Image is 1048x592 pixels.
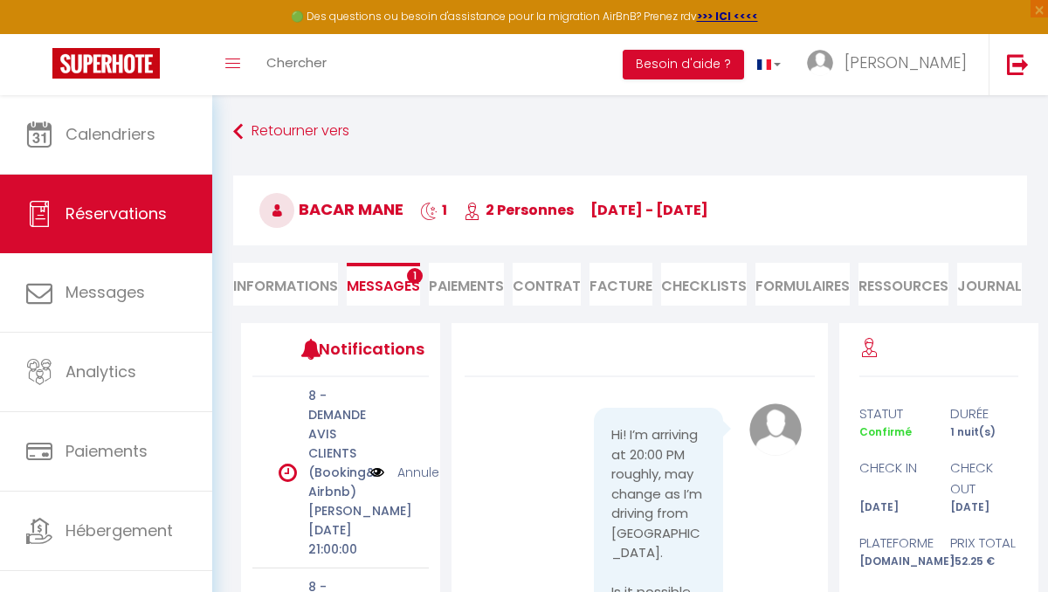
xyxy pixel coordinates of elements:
li: Facture [589,263,652,306]
li: Contrat [513,263,581,306]
p: [PERSON_NAME][DATE] 21:00:00 [308,501,359,559]
div: check out [939,458,1030,499]
span: Confirmé [859,424,912,439]
a: Chercher [253,34,340,95]
li: CHECKLISTS [661,263,747,306]
div: check in [848,458,939,499]
div: Prix total [939,533,1030,554]
span: 1 [407,268,423,284]
span: 2 Personnes [464,200,574,220]
li: Paiements [429,263,504,306]
span: Messages [65,281,145,303]
div: 1 nuit(s) [939,424,1030,441]
a: >>> ICI <<<< [697,9,758,24]
a: Annuler [397,463,444,482]
span: 1 [420,200,447,220]
img: Super Booking [52,48,160,79]
img: NO IMAGE [370,463,384,482]
div: statut [848,403,939,424]
li: Journal [957,263,1022,306]
div: durée [939,403,1030,424]
li: Informations [233,263,338,306]
span: [PERSON_NAME] [845,52,967,73]
a: ... [PERSON_NAME] [794,34,989,95]
a: Retourner vers [233,116,1027,148]
div: 152.25 € [939,554,1030,570]
div: [DATE] [848,499,939,516]
span: Paiements [65,440,148,462]
span: Réservations [65,203,167,224]
span: Bacar Mane [259,198,403,220]
div: Plateforme [848,533,939,554]
span: Messages [347,276,420,296]
p: 8 - DEMANDE AVIS CLIENTS (Booking& Airbnb) [308,386,359,501]
span: Analytics [65,361,136,382]
img: avatar.png [749,403,802,456]
img: ... [807,50,833,76]
div: [DATE] [939,499,1030,516]
img: logout [1007,53,1029,75]
h3: Notifications [319,329,392,368]
div: [DOMAIN_NAME] [848,554,939,570]
span: Hébergement [65,520,173,541]
span: [DATE] - [DATE] [590,200,708,220]
button: Besoin d'aide ? [623,50,744,79]
li: FORMULAIRES [755,263,850,306]
span: Chercher [266,53,327,72]
li: Ressources [858,263,948,306]
span: Calendriers [65,123,155,145]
